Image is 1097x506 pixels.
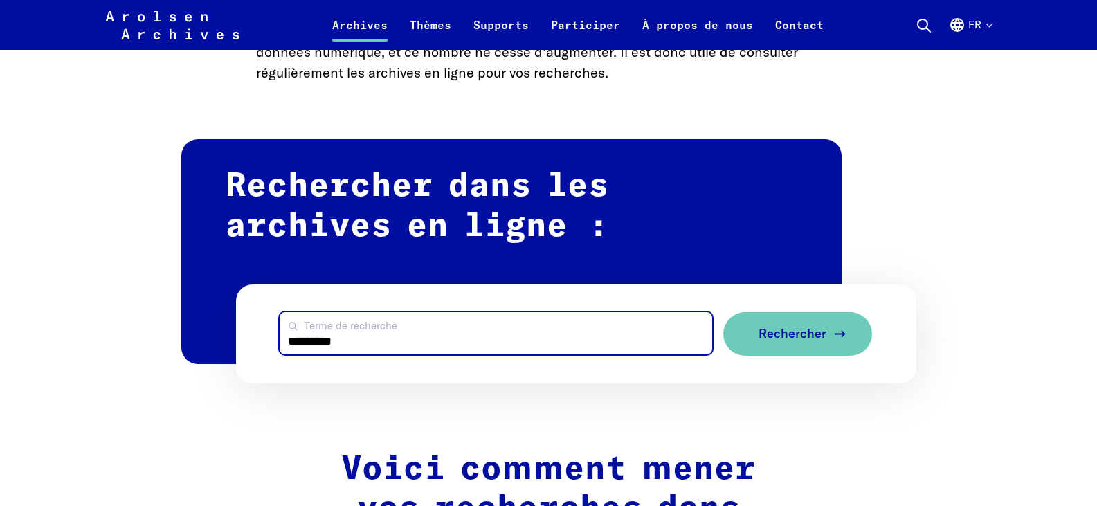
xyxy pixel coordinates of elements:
button: Rechercher [723,312,872,356]
a: Contact [764,17,835,50]
nav: Principal [321,8,835,42]
a: Participer [540,17,631,50]
a: À propos de nous [631,17,764,50]
button: Français, sélection de la langue [949,17,992,50]
a: Supports [462,17,540,50]
a: Thèmes [399,17,462,50]
h2: Rechercher dans les archives en ligne : [181,139,842,364]
span: Rechercher [759,327,826,341]
a: Archives [321,17,399,50]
